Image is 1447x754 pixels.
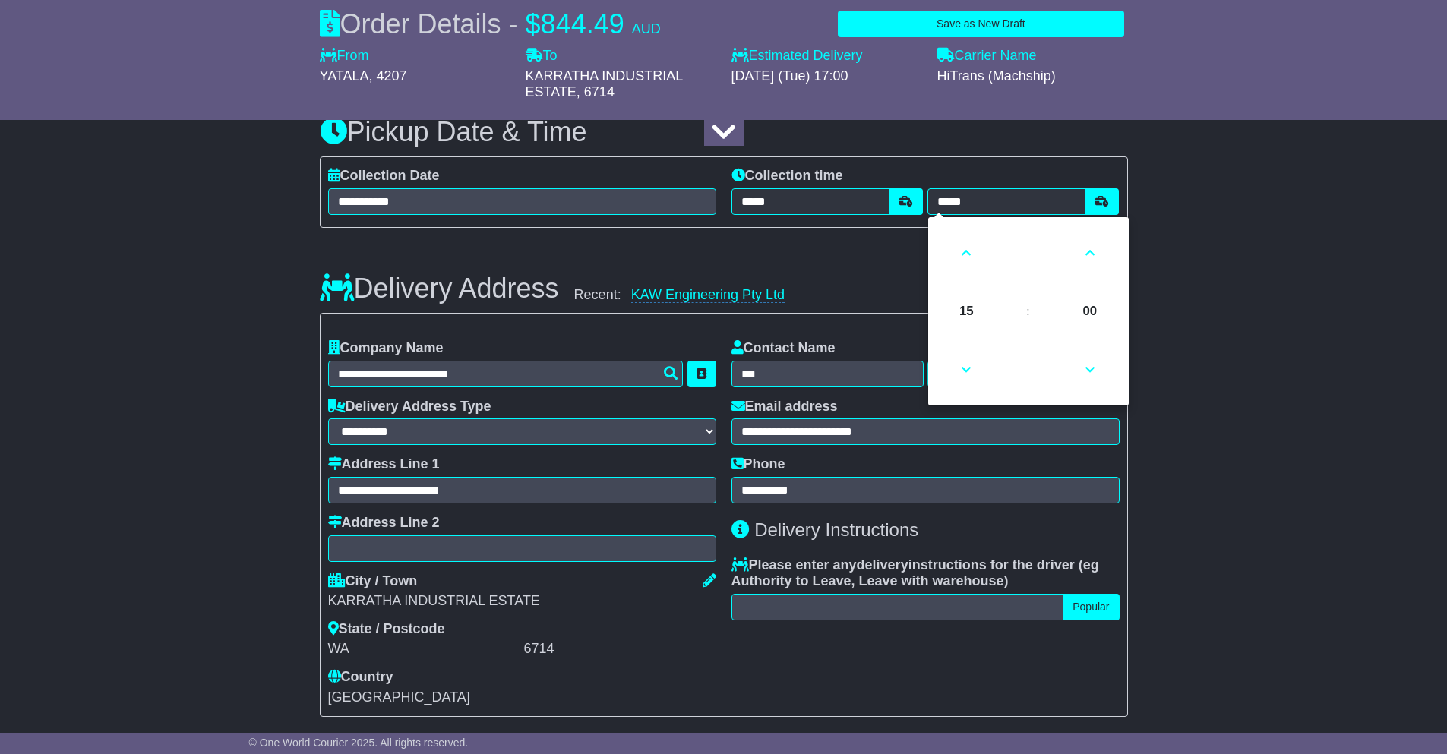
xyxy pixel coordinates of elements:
div: WA [328,641,520,658]
label: Email address [731,399,838,415]
div: 6714 [524,641,716,658]
span: $ [526,8,541,39]
label: Contact Name [731,340,836,357]
label: Delivery Address Type [328,399,491,415]
label: Collection time [731,168,843,185]
div: KARRATHA INDUSTRIAL ESTATE [328,593,716,610]
span: 844.49 [541,8,624,39]
span: eg Authority to Leave, Leave with warehouse [731,557,1099,589]
a: KAW Engineering Pty Ltd [631,287,785,303]
label: Address Line 2 [328,515,440,532]
div: [DATE] (Tue) 17:00 [731,68,922,85]
label: Please enter any instructions for the driver ( ) [731,557,1120,590]
div: HiTrans (Machship) [937,68,1128,85]
label: Country [328,669,393,686]
span: YATALA [320,68,369,84]
h3: Pickup Date & Time [320,117,1128,147]
label: State / Postcode [328,621,445,638]
td: : [1002,286,1054,337]
a: Increment Minute [1067,226,1112,280]
span: Pick Minute [1069,291,1111,332]
label: Collection Date [328,168,440,185]
div: Recent: [574,287,1016,304]
span: [GEOGRAPHIC_DATA] [328,689,470,705]
span: AUD [632,21,661,36]
label: Company Name [328,340,444,357]
label: City / Town [328,573,418,590]
a: Decrement Hour [944,342,989,397]
span: © One World Courier 2025. All rights reserved. [249,737,469,749]
label: Phone [731,456,785,473]
label: Carrier Name [937,48,1037,65]
a: Decrement Minute [1067,342,1112,397]
span: , 4207 [369,68,407,84]
span: KARRATHA INDUSTRIAL ESTATE [526,68,683,100]
button: Popular [1063,594,1119,620]
span: Delivery Instructions [754,519,918,540]
label: To [526,48,558,65]
a: Increment Hour [944,226,989,280]
label: Address Line 1 [328,456,440,473]
span: Pick Hour [946,291,987,332]
div: Order Details - [320,8,661,40]
span: delivery [857,557,908,573]
label: From [320,48,369,65]
label: Estimated Delivery [731,48,922,65]
span: , 6714 [577,84,615,99]
h3: Delivery Address [320,273,559,304]
button: Save as New Draft [838,11,1123,37]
